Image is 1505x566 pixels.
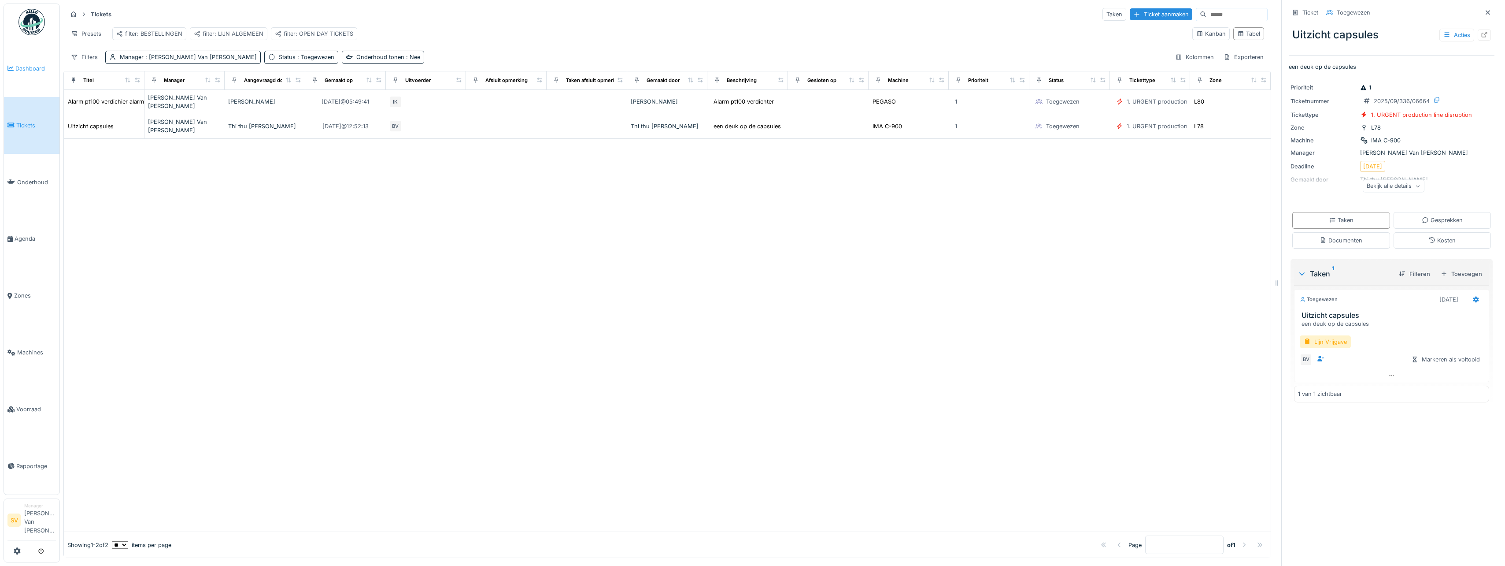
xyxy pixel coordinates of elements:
div: Aangevraagd door [244,77,288,84]
div: PEGASO [873,97,896,106]
strong: of 1 [1227,541,1235,549]
div: Manager [164,77,185,84]
a: Dashboard [4,40,59,97]
div: BV [389,120,402,132]
div: Manager [24,503,56,509]
div: Tabel [1237,30,1260,38]
div: Alarm pt100 verdichier alarm geen koffie [68,97,176,106]
div: Onderhoud tonen [356,53,420,61]
div: Toegewezen [1046,97,1080,106]
div: Uitzicht capsules [68,122,114,130]
div: Deadline [1291,162,1357,171]
div: L78 [1371,123,1381,132]
div: Alarm pt100 verdichter [714,97,774,106]
div: [PERSON_NAME] [631,97,704,106]
div: Markeren als voltooid [1408,354,1483,365]
div: filter: OPEN DAY TICKETS [275,30,353,38]
div: L78 [1194,122,1204,130]
div: Kanban [1196,30,1226,38]
span: Zones [14,291,56,300]
span: Tickets [16,121,56,130]
div: Lijn Vrijgave [1300,335,1351,348]
div: Zone [1209,77,1222,84]
div: 1 [1360,83,1371,92]
div: Uitvoerder [405,77,431,84]
div: Showing 1 - 2 of 2 [67,541,108,549]
span: Voorraad [16,405,56,413]
div: Prioriteit [968,77,988,84]
div: Page [1128,541,1142,549]
div: Taken afsluit opmerkingen [566,77,629,84]
div: Thi thu [PERSON_NAME] [631,122,704,130]
div: Filters [67,51,102,63]
div: Taken [1102,8,1126,21]
span: : Nee [404,54,420,60]
div: Tickettype [1291,111,1357,119]
span: Rapportage [16,462,56,470]
sup: 1 [1332,268,1334,279]
div: 1 [955,122,957,130]
div: Ticket [1302,8,1318,17]
div: [DATE] @ 12:52:13 [322,122,369,130]
div: [PERSON_NAME] Van [PERSON_NAME] [148,93,222,110]
div: filter: BESTELLINGEN [116,30,182,38]
div: Acties [1439,29,1474,41]
div: IMA C-900 [1371,136,1401,145]
div: 1. URGENT production line disruption [1371,111,1472,119]
div: Manager [1291,149,1357,157]
div: 2025/09/336/06664 [1374,97,1430,105]
span: : [PERSON_NAME] Van [PERSON_NAME] [144,54,257,60]
div: Kosten [1428,236,1456,245]
div: Kolommen [1171,51,1218,63]
div: [DATE] [1439,295,1458,304]
p: een deuk op de capsules [1289,63,1494,71]
div: Ticketnummer [1291,97,1357,105]
div: 1 [955,97,957,106]
div: Documenten [1320,236,1362,245]
div: 1 van 1 zichtbaar [1298,390,1342,398]
span: Onderhoud [17,178,56,186]
div: Thi thu [PERSON_NAME] [228,122,302,130]
div: Taken [1329,216,1353,224]
div: [PERSON_NAME] [228,97,302,106]
a: SV Manager[PERSON_NAME] Van [PERSON_NAME] [7,503,56,540]
a: Onderhoud [4,154,59,211]
div: Prioriteit [1291,83,1357,92]
div: een deuk op de capsules [714,122,781,130]
span: : Toegewezen [296,54,334,60]
a: Zones [4,267,59,324]
strong: Tickets [87,10,115,19]
li: [PERSON_NAME] Van [PERSON_NAME] [24,503,56,538]
div: Toevoegen [1437,268,1486,280]
div: L80 [1194,97,1204,106]
div: Gemaakt door [647,77,680,84]
div: Tickettype [1129,77,1155,84]
div: Exporteren [1220,51,1268,63]
div: Status [1049,77,1064,84]
span: Dashboard [15,64,56,73]
div: 1. URGENT production line disruption [1127,97,1228,106]
div: Machine [888,77,909,84]
div: Toegewezen [1046,122,1080,130]
span: Machines [17,348,56,357]
div: Afsluit opmerking [485,77,528,84]
div: [PERSON_NAME] Van [PERSON_NAME] [148,118,222,134]
a: Agenda [4,211,59,268]
div: [DATE] @ 05:49:41 [322,97,369,106]
div: [DATE] [1363,162,1382,171]
div: 1. URGENT production line disruption [1127,122,1228,130]
div: Toegewezen [1337,8,1370,17]
img: Badge_color-CXgf-gQk.svg [18,9,45,35]
div: Status [279,53,334,61]
h3: Uitzicht capsules [1302,311,1485,320]
a: Tickets [4,97,59,154]
div: Presets [67,27,105,40]
li: SV [7,514,21,527]
div: Filteren [1395,268,1434,280]
div: Machine [1291,136,1357,145]
div: Gesloten op [807,77,836,84]
div: Bekijk alle details [1363,180,1424,193]
div: items per page [112,541,171,549]
div: filter: LIJN ALGEMEEN [194,30,263,38]
div: Uitzicht capsules [1289,23,1494,46]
